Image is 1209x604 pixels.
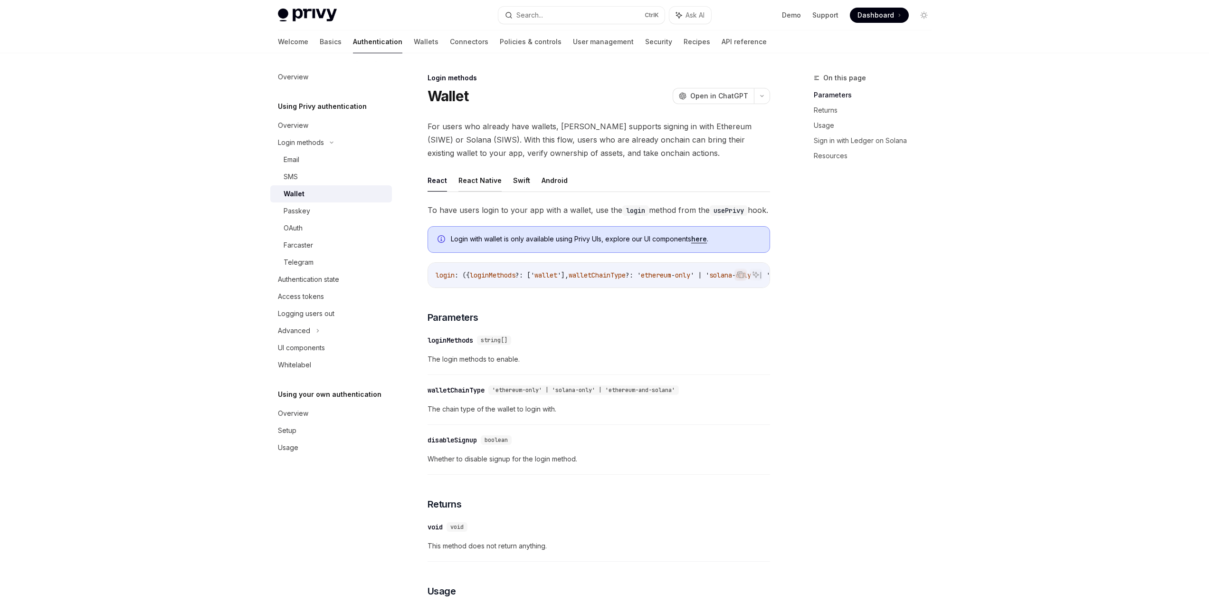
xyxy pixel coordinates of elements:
[734,268,747,281] button: Copy the contents from the code block
[750,268,762,281] button: Ask AI
[270,405,392,422] a: Overview
[450,30,488,53] a: Connectors
[485,436,508,444] span: boolean
[284,171,298,182] div: SMS
[270,68,392,86] a: Overview
[622,205,649,216] code: login
[492,386,675,394] span: 'ethereum-only' | 'solana-only' | 'ethereum-and-solana'
[516,10,543,21] div: Search...
[513,169,530,192] button: Swift
[690,91,748,101] span: Open in ChatGPT
[278,120,308,131] div: Overview
[428,453,770,465] span: Whether to disable signup for the login method.
[515,271,534,279] span: ?: ['
[428,120,770,160] span: For users who already have wallets, [PERSON_NAME] supports signing in with Ethereum (SIWE) or Sol...
[814,118,939,133] a: Usage
[270,339,392,356] a: UI components
[573,30,634,53] a: User management
[278,442,298,453] div: Usage
[458,169,502,192] button: React Native
[500,30,562,53] a: Policies & controls
[645,30,672,53] a: Security
[278,137,324,148] div: Login methods
[270,439,392,456] a: Usage
[428,203,770,217] span: To have users login to your app with a wallet, use the method from the hook.
[278,359,311,371] div: Whitelabel
[428,73,770,83] div: Login methods
[270,151,392,168] a: Email
[626,271,641,279] span: ?: '
[284,257,314,268] div: Telegram
[270,254,392,271] a: Telegram
[671,271,675,279] span: -
[722,30,767,53] a: API reference
[916,8,932,23] button: Toggle dark mode
[455,271,470,279] span: : ({
[278,101,367,112] h5: Using Privy authentication
[278,342,325,354] div: UI components
[641,271,671,279] span: ethereum
[690,271,709,279] span: ' | '
[691,235,707,243] a: here
[270,237,392,254] a: Farcaster
[557,271,569,279] span: '],
[284,205,310,217] div: Passkey
[278,274,339,285] div: Authentication state
[732,271,736,279] span: -
[481,336,507,344] span: string[]
[284,154,299,165] div: Email
[534,271,557,279] span: wallet
[542,169,568,192] button: Android
[428,354,770,365] span: The login methods to enable.
[270,117,392,134] a: Overview
[710,205,748,216] code: usePrivy
[278,9,337,22] img: light logo
[284,222,303,234] div: OAuth
[278,71,308,83] div: Overview
[850,8,909,23] a: Dashboard
[270,185,392,202] a: Wallet
[814,148,939,163] a: Resources
[684,30,710,53] a: Recipes
[428,336,473,345] div: loginMethods
[270,202,392,220] a: Passkey
[428,498,462,511] span: Returns
[436,271,455,279] span: login
[428,169,447,192] button: React
[270,168,392,185] a: SMS
[673,88,754,104] button: Open in ChatGPT
[278,30,308,53] a: Welcome
[470,271,515,279] span: loginMethods
[814,133,939,148] a: Sign in with Ledger on Solana
[428,585,456,598] span: Usage
[270,305,392,322] a: Logging users out
[270,271,392,288] a: Authentication state
[450,523,464,531] span: void
[782,10,801,20] a: Demo
[270,220,392,237] a: OAuth
[645,11,659,19] span: Ctrl K
[857,10,894,20] span: Dashboard
[278,408,308,419] div: Overview
[278,308,334,319] div: Logging users out
[278,291,324,302] div: Access tokens
[270,356,392,374] a: Whitelabel
[675,271,690,279] span: only
[278,325,310,336] div: Advanced
[428,522,443,532] div: void
[428,403,770,415] span: The chain type of the wallet to login with.
[814,87,939,103] a: Parameters
[428,311,478,324] span: Parameters
[284,240,313,251] div: Farcaster
[438,235,447,245] svg: Info
[685,10,704,20] span: Ask AI
[823,72,866,84] span: On this page
[284,188,305,200] div: Wallet
[353,30,402,53] a: Authentication
[278,389,381,400] h5: Using your own authentication
[428,540,770,552] span: This method does not return anything.
[278,425,296,436] div: Setup
[451,234,760,244] span: Login with wallet is only available using Privy UIs, explore our UI components .
[669,7,711,24] button: Ask AI
[814,103,939,118] a: Returns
